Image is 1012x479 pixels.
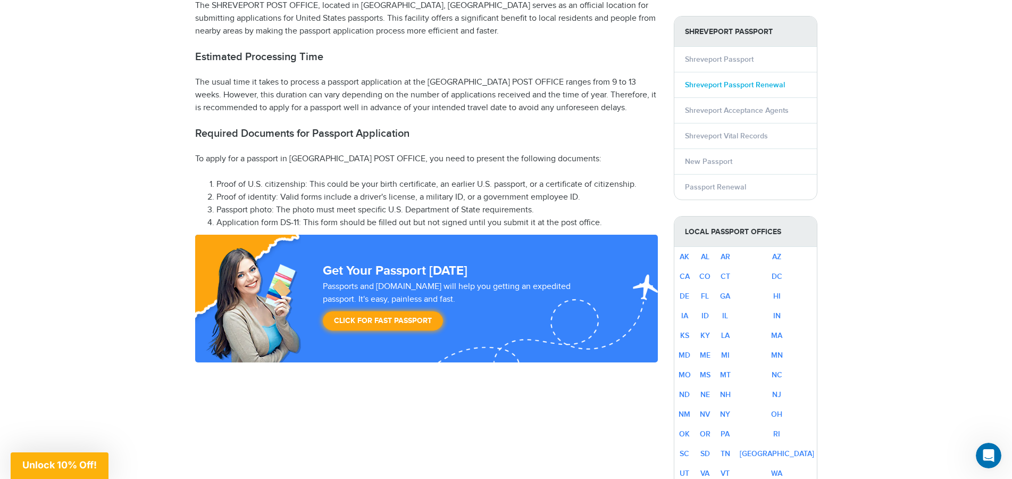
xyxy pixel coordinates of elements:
a: OH [771,410,782,419]
a: KS [680,331,689,340]
a: OK [679,430,690,439]
a: UT [680,469,689,478]
a: ND [679,390,690,399]
p: To apply for a passport in [GEOGRAPHIC_DATA] POST OFFICE, you need to present the following docum... [195,153,658,166]
a: DC [772,272,782,281]
a: AK [680,252,689,261]
a: New Passport [685,157,732,166]
a: Click for Fast Passport [323,311,443,331]
a: ID [701,311,709,320]
a: TN [721,449,730,458]
a: PA [721,430,730,439]
p: The usual time it takes to process a passport application at the [GEOGRAPHIC_DATA] POST OFFICE ra... [195,76,658,114]
a: MT [720,370,731,379]
div: Unlock 10% Off! [11,452,108,479]
a: Shreveport Passport [685,55,754,64]
a: SD [700,449,710,458]
a: Shreveport Passport Renewal [685,80,785,89]
a: MN [771,351,783,360]
a: [GEOGRAPHIC_DATA] [740,449,814,458]
a: CT [721,272,730,281]
a: ME [700,351,710,360]
a: AL [701,252,709,261]
a: IN [773,311,781,320]
a: NC [772,370,782,379]
iframe: Intercom live chat [976,443,1001,468]
li: Proof of identity: Valid forms include a driver's license, a military ID, or a government employe... [216,191,658,204]
h2: Required Documents for Passport Application [195,127,658,140]
a: WA [771,469,782,478]
li: Passport photo: The photo must meet specific U.S. Department of State requirements. [216,204,658,217]
a: FL [701,292,709,301]
a: IA [681,311,688,320]
a: VT [721,469,730,478]
a: MO [679,370,691,379]
a: NV [700,410,710,419]
a: Passport Renewal [685,183,746,192]
a: NM [679,410,690,419]
a: NH [720,390,731,399]
a: AR [721,252,730,261]
a: SC [680,449,689,458]
a: NY [720,410,730,419]
a: AZ [772,252,781,261]
a: DE [680,292,689,301]
a: MD [679,351,690,360]
a: HI [773,292,781,301]
a: NE [700,390,710,399]
strong: Local Passport Offices [674,217,817,247]
a: MI [721,351,730,360]
a: Shreveport Vital Records [685,131,768,141]
a: CA [680,272,690,281]
li: Proof of U.S. citizenship: This could be your birth certificate, an earlier U.S. passport, or a c... [216,178,658,191]
h2: Estimated Processing Time [195,51,658,63]
strong: Shreveport Passport [674,16,817,47]
div: Passports and [DOMAIN_NAME] will help you getting an expedited passport. It's easy, painless and ... [319,280,609,336]
a: MA [771,331,782,340]
a: KY [700,331,710,340]
a: MS [700,370,710,379]
a: CO [699,272,710,281]
a: Shreveport Acceptance Agents [685,106,789,115]
a: VA [700,469,709,478]
a: IL [722,311,728,320]
a: NJ [772,390,781,399]
strong: Get Your Passport [DATE] [323,263,467,278]
a: RI [773,430,780,439]
li: Application form DS-11: This form should be filled out but not signed until you submit it at the ... [216,217,658,229]
a: GA [720,292,730,301]
a: OR [700,430,710,439]
span: Unlock 10% Off! [22,459,97,470]
a: LA [721,331,730,340]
